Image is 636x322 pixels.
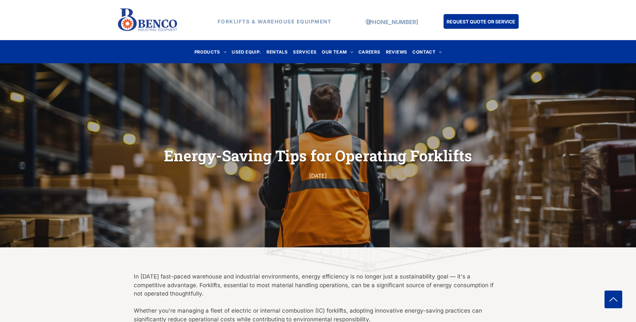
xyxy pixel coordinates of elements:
[444,14,519,29] a: REQUEST QUOTE OR SERVICE
[218,18,332,25] strong: FORKLIFTS & WAREHOUSE EQUIPMENT
[134,273,494,297] span: In [DATE] fast-paced warehouse and industrial environments, energy efficiency is no longer just a...
[229,47,264,56] a: USED EQUIP.
[366,19,418,25] a: [PHONE_NUMBER]
[319,47,356,56] a: OUR TEAM
[193,171,443,180] div: [DATE]
[383,47,410,56] a: REVIEWS
[447,15,515,28] span: REQUEST QUOTE OR SERVICE
[264,47,291,56] a: RENTALS
[134,145,503,166] h1: Energy-Saving Tips for Operating Forklifts
[410,47,444,56] a: CONTACT
[192,47,229,56] a: PRODUCTS
[356,47,383,56] a: CAREERS
[290,47,319,56] a: SERVICES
